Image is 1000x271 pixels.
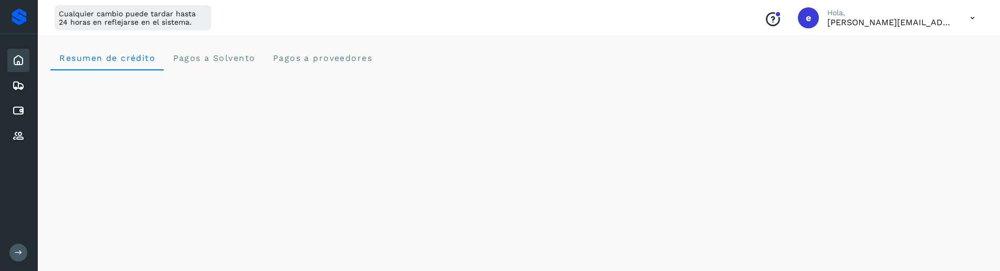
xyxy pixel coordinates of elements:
[7,99,29,122] div: Cuentas por pagar
[7,124,29,148] div: Proveedores
[172,53,255,63] span: Pagos a Solvento
[7,49,29,72] div: Inicio
[7,74,29,97] div: Embarques
[827,8,953,17] p: Hola,
[59,53,155,63] span: Resumen de crédito
[827,17,953,27] p: ernesto+temporal@solvento.mx
[272,53,372,63] span: Pagos a proveedores
[55,5,211,30] div: Cualquier cambio puede tardar hasta 24 horas en reflejarse en el sistema.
